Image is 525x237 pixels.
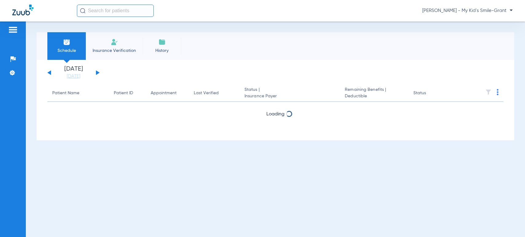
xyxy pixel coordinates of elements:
[52,48,81,54] span: Schedule
[408,85,450,102] th: Status
[80,8,86,14] img: Search Icon
[55,66,92,80] li: [DATE]
[52,90,104,96] div: Patient Name
[147,48,177,54] span: History
[266,112,284,117] span: Loading
[422,8,513,14] span: [PERSON_NAME] - My Kid's Smile-Grant
[52,90,79,96] div: Patient Name
[194,90,235,96] div: Last Verified
[345,93,403,99] span: Deductible
[151,90,184,96] div: Appointment
[485,89,491,95] img: filter.svg
[194,90,219,96] div: Last Verified
[151,90,177,96] div: Appointment
[114,90,141,96] div: Patient ID
[240,85,340,102] th: Status |
[90,48,138,54] span: Insurance Verification
[158,38,166,46] img: History
[111,38,118,46] img: Manual Insurance Verification
[497,89,499,95] img: group-dot-blue.svg
[8,26,18,33] img: hamburger-icon
[63,38,70,46] img: Schedule
[340,85,408,102] th: Remaining Benefits |
[77,5,154,17] input: Search for patients
[114,90,133,96] div: Patient ID
[12,5,34,15] img: Zuub Logo
[55,73,92,80] a: [DATE]
[245,93,335,99] span: Insurance Payer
